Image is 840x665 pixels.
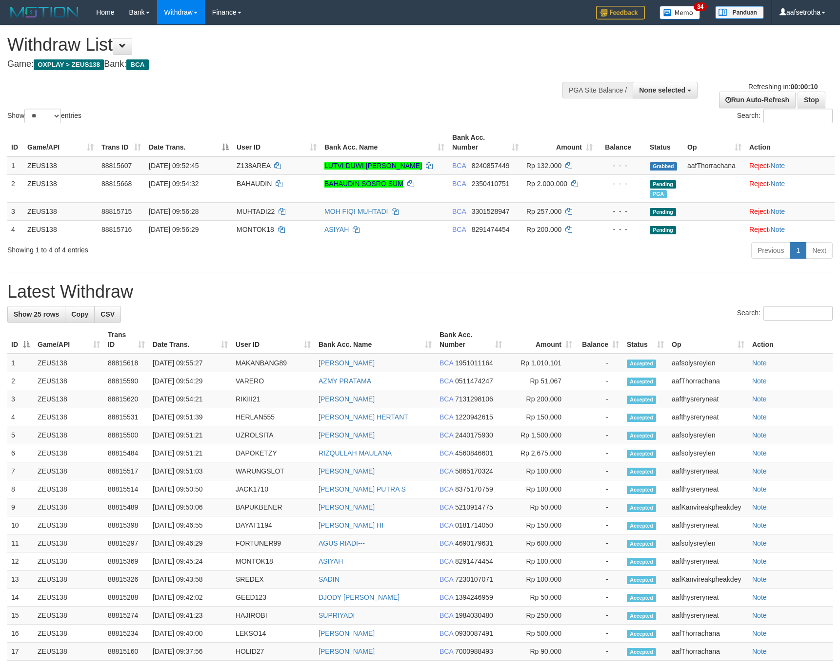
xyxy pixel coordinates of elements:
span: Accepted [627,576,656,584]
a: Note [771,180,785,188]
span: 88815607 [101,162,132,170]
span: BAHAUDIN [237,180,272,188]
a: [PERSON_NAME] [319,431,375,439]
h4: Game: Bank: [7,59,550,69]
span: Marked by aafsolysreylen [650,190,667,198]
td: aafthysreryneat [668,516,748,534]
td: - [576,498,623,516]
th: Date Trans.: activate to sort column descending [145,129,233,156]
td: 5 [7,426,34,444]
a: Note [752,647,767,655]
th: Status: activate to sort column ascending [623,326,668,354]
a: Reject [749,208,769,215]
td: 7 [7,462,34,480]
td: 10 [7,516,34,534]
td: aafKanvireakpheakdey [668,498,748,516]
a: ASIYAH [319,557,343,565]
span: Copy 8291474454 to clipboard [455,557,493,565]
span: BCA [440,431,453,439]
a: AGUS RIADI--- [319,539,365,547]
span: Accepted [627,432,656,440]
a: Note [771,208,785,215]
a: LUTVI DUWI [PERSON_NAME] [324,162,422,170]
th: Bank Acc. Name: activate to sort column ascending [320,129,448,156]
img: Feedback.jpg [596,6,645,19]
td: 9 [7,498,34,516]
td: [DATE] 09:43:58 [149,570,232,589]
td: 12 [7,552,34,570]
a: Note [752,521,767,529]
span: MUHTADI22 [237,208,275,215]
td: 88815398 [104,516,149,534]
td: BAPUKBENER [232,498,315,516]
td: [DATE] 09:46:55 [149,516,232,534]
span: BCA [440,575,453,583]
td: aafthysreryneat [668,480,748,498]
td: Rp 100,000 [506,570,576,589]
th: Bank Acc. Name: activate to sort column ascending [315,326,436,354]
span: OXPLAY > ZEUS138 [34,59,104,70]
td: 11 [7,534,34,552]
a: [PERSON_NAME] [319,647,375,655]
img: panduan.png [715,6,764,19]
a: Previous [751,242,790,259]
td: ZEUS138 [23,202,98,220]
td: ZEUS138 [34,354,104,372]
th: Action [748,326,833,354]
span: BCA [440,557,453,565]
td: SREDEX [232,570,315,589]
span: BCA [452,162,466,170]
td: aafthysreryneat [668,390,748,408]
span: Copy 0511474247 to clipboard [455,377,493,385]
th: Balance: activate to sort column ascending [576,326,623,354]
td: DAPOKETZY [232,444,315,462]
td: [DATE] 09:51:21 [149,426,232,444]
th: Trans ID: activate to sort column ascending [98,129,145,156]
a: Reject [749,180,769,188]
td: ZEUS138 [34,444,104,462]
span: Refreshing in: [748,83,818,91]
td: - [576,516,623,534]
td: 88815531 [104,408,149,426]
td: Rp 51,067 [506,372,576,390]
span: Accepted [627,486,656,494]
td: 88815618 [104,354,149,372]
td: - [576,390,623,408]
span: Z138AREA [237,162,270,170]
td: Rp 2,675,000 [506,444,576,462]
a: Note [752,395,767,403]
a: CSV [94,306,121,323]
span: Grabbed [650,162,677,171]
a: Note [752,431,767,439]
td: 13 [7,570,34,589]
a: Next [806,242,833,259]
span: Accepted [627,504,656,512]
td: ZEUS138 [34,462,104,480]
div: - - - [600,179,642,189]
span: Accepted [627,522,656,530]
td: - [576,354,623,372]
span: Show 25 rows [14,310,59,318]
a: 1 [790,242,806,259]
td: - [576,480,623,498]
td: - [576,589,623,607]
span: 88815668 [101,180,132,188]
a: BAHAUDIN SOSRO SUM [324,180,403,188]
a: Note [771,162,785,170]
th: Bank Acc. Number: activate to sort column ascending [436,326,506,354]
td: · [745,156,835,175]
span: Copy 7230107071 to clipboard [455,575,493,583]
th: Op: activate to sort column ascending [683,129,745,156]
td: · [745,174,835,202]
div: - - - [600,161,642,171]
label: Show entries [7,109,81,123]
td: Rp 150,000 [506,408,576,426]
th: ID [7,129,23,156]
a: Show 25 rows [7,306,65,323]
td: ZEUS138 [34,589,104,607]
td: Rp 100,000 [506,480,576,498]
td: RIKIII21 [232,390,315,408]
label: Search: [737,109,833,123]
span: BCA [440,485,453,493]
td: Rp 600,000 [506,534,576,552]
